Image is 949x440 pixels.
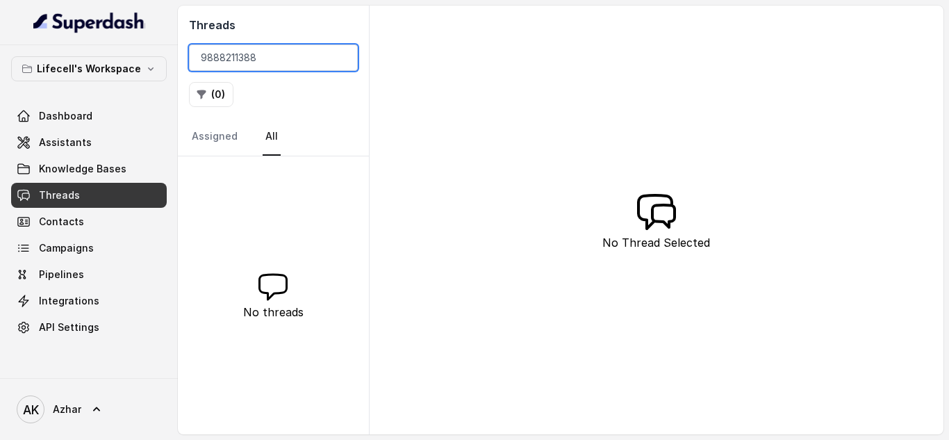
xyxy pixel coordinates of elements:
[11,288,167,313] a: Integrations
[189,44,358,71] input: Search by Call ID or Phone Number
[23,402,39,417] text: AK
[39,268,84,282] span: Pipelines
[39,241,94,255] span: Campaigns
[39,109,92,123] span: Dashboard
[602,234,710,251] p: No Thread Selected
[11,262,167,287] a: Pipelines
[263,118,281,156] a: All
[11,104,167,129] a: Dashboard
[243,304,304,320] p: No threads
[11,236,167,261] a: Campaigns
[189,82,233,107] button: (0)
[39,162,126,176] span: Knowledge Bases
[11,209,167,234] a: Contacts
[39,294,99,308] span: Integrations
[11,156,167,181] a: Knowledge Bases
[33,11,145,33] img: light.svg
[189,118,358,156] nav: Tabs
[39,188,80,202] span: Threads
[39,320,99,334] span: API Settings
[53,402,81,416] span: Azhar
[39,136,92,149] span: Assistants
[11,130,167,155] a: Assistants
[11,56,167,81] button: Lifecell's Workspace
[39,215,84,229] span: Contacts
[37,60,141,77] p: Lifecell's Workspace
[11,315,167,340] a: API Settings
[11,390,167,429] a: Azhar
[189,17,358,33] h2: Threads
[189,118,240,156] a: Assigned
[11,183,167,208] a: Threads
